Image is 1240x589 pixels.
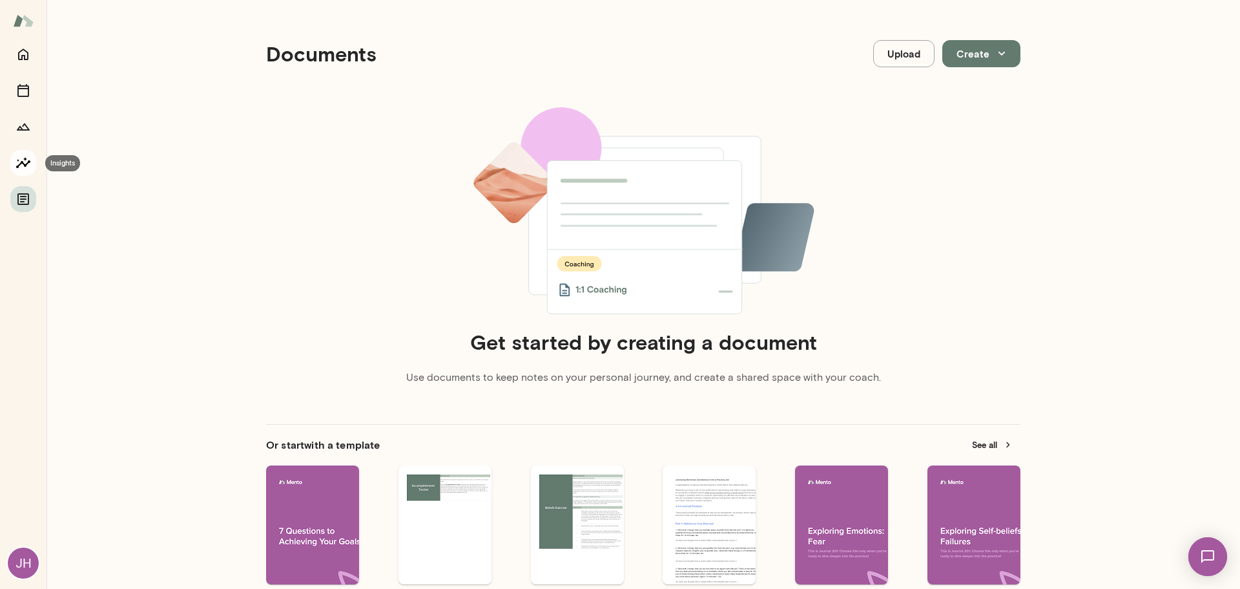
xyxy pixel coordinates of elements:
[10,114,36,140] button: Growth Plan
[10,78,36,103] button: Sessions
[873,40,935,67] button: Upload
[10,41,36,67] button: Home
[266,437,380,453] h6: Or start with a template
[470,330,817,354] h4: Get started by creating a document
[266,41,377,66] h4: Documents
[13,8,34,33] img: Mento
[10,186,36,212] button: Documents
[964,435,1020,455] button: See all
[45,155,80,171] div: Insights
[470,107,816,314] img: empty
[8,548,39,579] div: JH
[406,370,881,385] p: Use documents to keep notes on your personal journey, and create a shared space with your coach.
[10,150,36,176] button: Insights
[942,40,1020,67] button: Create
